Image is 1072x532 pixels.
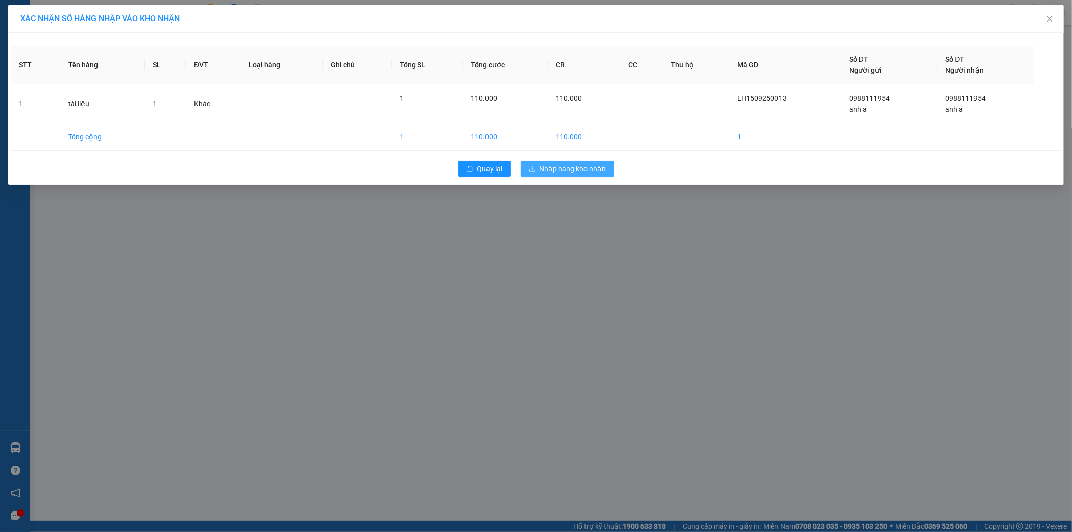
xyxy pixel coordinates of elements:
span: 1 [153,100,157,108]
th: Ghi chú [323,46,392,84]
th: SL [145,46,186,84]
th: Tên hàng [60,46,145,84]
span: LH1509250013 [737,94,787,102]
span: close [1046,15,1054,23]
td: 1 [11,84,60,123]
th: CR [548,46,620,84]
span: Nhập hàng kho nhận [540,163,606,174]
th: Thu hộ [663,46,730,84]
button: downloadNhập hàng kho nhận [521,161,614,177]
td: Khác [186,84,241,123]
span: 0988111954 [849,94,890,102]
span: 110.000 [471,94,497,102]
span: rollback [466,165,473,173]
span: 1 [400,94,404,102]
th: Tổng cước [463,46,548,84]
span: anh a [945,105,963,113]
span: Số ĐT [849,55,868,63]
span: Số ĐT [945,55,964,63]
th: Tổng SL [392,46,463,84]
th: Loại hàng [241,46,323,84]
span: Quay lại [477,163,503,174]
td: 1 [392,123,463,151]
span: Người nhận [945,66,984,74]
span: Người gửi [849,66,882,74]
td: 110.000 [463,123,548,151]
th: ĐVT [186,46,241,84]
td: tài liệu [60,84,145,123]
th: STT [11,46,60,84]
td: 1 [729,123,841,151]
button: Close [1036,5,1064,33]
th: Mã GD [729,46,841,84]
td: Tổng cộng [60,123,145,151]
span: 110.000 [556,94,582,102]
span: download [529,165,536,173]
td: 110.000 [548,123,620,151]
span: anh a [849,105,867,113]
th: CC [620,46,663,84]
span: 0988111954 [945,94,986,102]
button: rollbackQuay lại [458,161,511,177]
span: XÁC NHẬN SỐ HÀNG NHẬP VÀO KHO NHẬN [20,14,180,23]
